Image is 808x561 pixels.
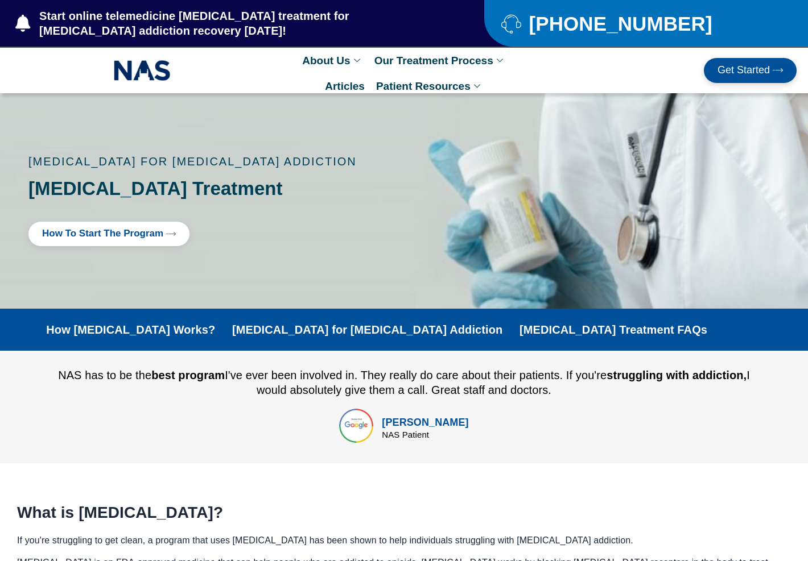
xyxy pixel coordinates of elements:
div: NAS Patient [382,430,468,439]
a: Get Started [704,58,797,83]
img: top rated online suboxone treatment for opioid addiction treatment in tennessee and texas [339,409,373,443]
a: [MEDICAL_DATA] for [MEDICAL_DATA] Addiction [232,323,502,336]
a: Our Treatment Process [369,48,512,73]
span: [PHONE_NUMBER] [526,16,712,31]
div: NAS has to be the I've ever been involved in. They really do care about their patients. If you're... [44,368,765,397]
span: Get Started [718,65,770,76]
h1: [MEDICAL_DATA] Treatment [28,178,376,199]
p: [MEDICAL_DATA] for [MEDICAL_DATA] addiction [28,156,376,167]
a: How to Start the program [28,222,189,246]
a: [MEDICAL_DATA] Treatment FAQs [520,323,707,336]
a: About Us [296,48,368,73]
a: Patient Resources [370,73,489,99]
a: How [MEDICAL_DATA] Works? [46,323,215,336]
span: Start online telemedicine [MEDICAL_DATA] treatment for [MEDICAL_DATA] addiction recovery [DATE]! [36,9,439,38]
a: Articles [319,73,370,99]
b: struggling with addiction, [607,369,747,381]
a: Start online telemedicine [MEDICAL_DATA] treatment for [MEDICAL_DATA] addiction recovery [DATE]! [15,9,439,38]
div: [PERSON_NAME] [382,415,468,430]
span: How to Start the program [42,228,163,239]
p: If you're struggling to get clean, a program that uses [MEDICAL_DATA] has been shown to help indi... [17,534,797,547]
img: NAS_email_signature-removebg-preview.png [114,57,171,84]
h2: What is [MEDICAL_DATA]? [17,503,797,522]
div: click here to start suboxone treatment program [28,222,376,246]
a: [PHONE_NUMBER] [501,14,776,34]
b: best program [151,369,225,381]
